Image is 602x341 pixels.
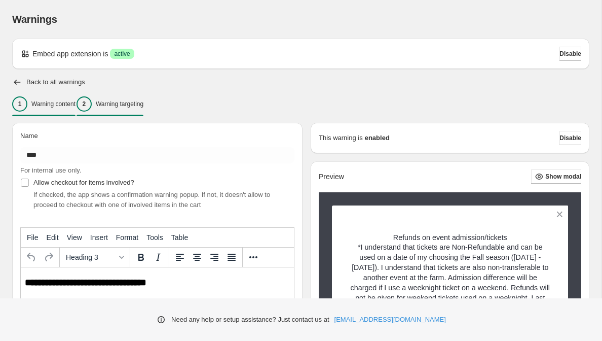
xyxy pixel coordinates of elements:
[171,233,188,242] span: Table
[77,93,143,115] button: 2Warning targeting
[223,249,240,266] button: Justify
[31,100,76,108] p: Warning content
[47,233,59,242] span: Edit
[4,10,269,231] body: Rich Text Area. Press ALT-0 for help.
[21,267,294,319] iframe: Rich Text Area
[350,242,551,313] p: *I understand that tickets are Non-Refundable and can be used on a date of my choosing the Fall s...
[23,249,40,266] button: Undo
[171,249,189,266] button: Align left
[90,233,108,242] span: Insert
[27,233,39,242] span: File
[559,134,581,142] span: Disable
[559,50,581,58] span: Disable
[96,100,143,108] p: Warning targeting
[350,233,551,242] h3: Refunds on event admission/tickets
[114,50,130,58] span: active
[319,173,344,181] h2: Preview
[245,249,262,266] button: More...
[67,233,82,242] span: View
[12,96,27,112] div: 1
[189,249,206,266] button: Align center
[32,49,108,59] p: Embed app extension is
[334,315,446,325] a: [EMAIL_ADDRESS][DOMAIN_NAME]
[132,249,149,266] button: Bold
[20,166,81,174] span: For internal use only.
[531,169,581,184] button: Show modal
[116,233,138,242] span: Format
[40,249,57,266] button: Redo
[559,47,581,61] button: Disable
[365,133,390,143] strong: enabled
[33,179,134,186] span: Allow checkout for items involved?
[12,93,76,115] button: 1Warning content
[33,191,270,209] span: If checked, the app shows a confirmation warning popup. If not, it doesn't allow to proceed to ch...
[545,173,581,181] span: Show modal
[206,249,223,266] button: Align right
[26,78,85,86] h2: Back to all warnings
[149,249,167,266] button: Italic
[77,96,92,112] div: 2
[319,133,363,143] p: This warning is
[559,131,581,145] button: Disable
[62,249,128,266] button: Formats
[146,233,163,242] span: Tools
[20,132,38,140] span: Name
[12,14,57,25] span: Warnings
[66,253,116,261] span: Heading 3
